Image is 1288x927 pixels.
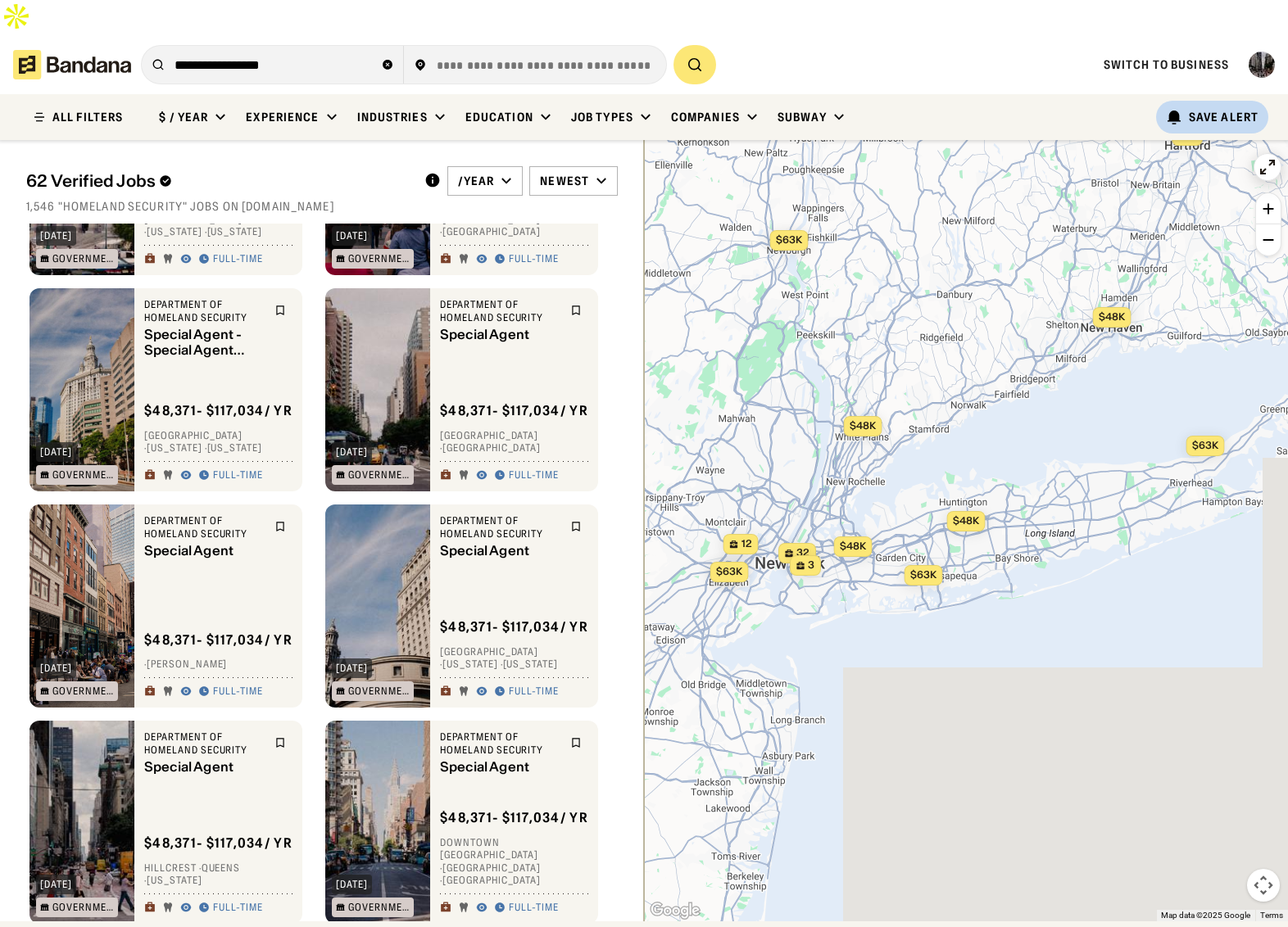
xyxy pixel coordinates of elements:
[246,110,319,124] div: Experience
[336,231,368,241] div: [DATE]
[440,618,588,635] div: $ 48,371 - $117,034 / yr
[144,328,265,359] div: Special Agent - Special Agent Talent & Achievement Recruitment (STAR)
[440,809,588,826] div: $ 48,371 - $117,034 / yr
[953,514,979,527] span: $48k
[540,174,589,188] div: Newest
[458,174,495,188] div: /year
[1104,57,1229,72] a: Switch to Business
[648,900,702,921] a: Open this area in Google Maps (opens a new window)
[1260,911,1283,920] a: Terms (opens in new tab)
[440,514,560,540] div: Department of Homeland Security
[808,558,814,572] span: 3
[144,213,293,238] div: [GEOGRAPHIC_DATA] · [US_STATE] · [US_STATE]
[144,429,293,454] div: [GEOGRAPHIC_DATA] · [US_STATE] · [US_STATE]
[671,110,740,124] div: Companies
[509,469,559,482] div: Full-time
[440,645,588,671] div: [GEOGRAPHIC_DATA] · [US_STATE] · [US_STATE]
[144,514,265,540] div: Department of Homeland Security
[742,537,752,551] span: 12
[440,429,588,454] div: [GEOGRAPHIC_DATA] · [GEOGRAPHIC_DATA]
[144,861,293,887] div: Hillcrest · Queens · [US_STATE]
[1247,869,1280,902] button: Map camera controls
[26,224,618,921] div: grid
[440,328,560,343] div: Special Agent
[1189,110,1259,124] div: Save Alert
[465,110,533,124] div: Education
[850,419,876,432] span: $48k
[144,658,293,672] div: · [PERSON_NAME]
[13,50,131,79] img: Bandana logotype
[213,253,263,266] div: Full-time
[52,470,114,480] div: Government
[1249,52,1275,78] img: Profile photo
[440,836,588,887] div: Downtown [GEOGRAPHIC_DATA] · [GEOGRAPHIC_DATA] · [GEOGRAPHIC_DATA]
[509,902,559,915] div: Full-time
[1099,310,1125,323] span: $48k
[1161,911,1250,920] span: Map data ©2025 Google
[213,469,263,482] div: Full-time
[796,546,810,560] span: 32
[159,110,208,124] div: $ / year
[40,447,72,457] div: [DATE]
[348,254,410,264] div: Government
[26,171,411,191] div: 62 Verified Jobs
[144,631,293,649] div: $ 48,371 - $117,034 / yr
[144,760,265,776] div: Special Agent
[571,110,633,124] div: Job Types
[144,834,293,852] div: $ 48,371 - $117,034 / yr
[778,110,827,124] div: Subway
[144,298,265,323] div: Department of Homeland Security
[52,902,114,912] div: Government
[336,447,368,457] div: [DATE]
[348,686,410,696] div: Government
[52,111,123,123] div: ALL FILTERS
[26,199,618,214] div: 1,546 "homeland security" jobs on [DOMAIN_NAME]
[348,902,410,912] div: Government
[840,540,866,552] span: $48k
[440,730,560,756] div: Department of Homeland Security
[40,663,72,673] div: [DATE]
[509,253,559,266] div: Full-time
[509,685,559,699] div: Full-time
[440,544,560,559] div: Special Agent
[213,902,263,915] div: Full-time
[336,663,368,673] div: [DATE]
[144,730,265,756] div: Department of Homeland Security
[357,110,428,124] div: Industries
[144,544,265,559] div: Special Agent
[1192,439,1218,451] span: $63k
[716,565,742,577] span: $63k
[440,402,588,419] div: $ 48,371 - $117,034 / yr
[40,880,72,889] div: [DATE]
[213,685,263,699] div: Full-time
[910,568,937,581] span: $63k
[776,233,802,246] span: $63k
[336,880,368,889] div: [DATE]
[348,470,410,480] div: Government
[144,402,293,419] div: $ 48,371 - $117,034 / yr
[440,298,560,323] div: Department of Homeland Security
[40,231,72,241] div: [DATE]
[648,900,702,921] img: Google
[52,254,114,264] div: Government
[52,686,114,696] div: Government
[440,760,560,776] div: Special Agent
